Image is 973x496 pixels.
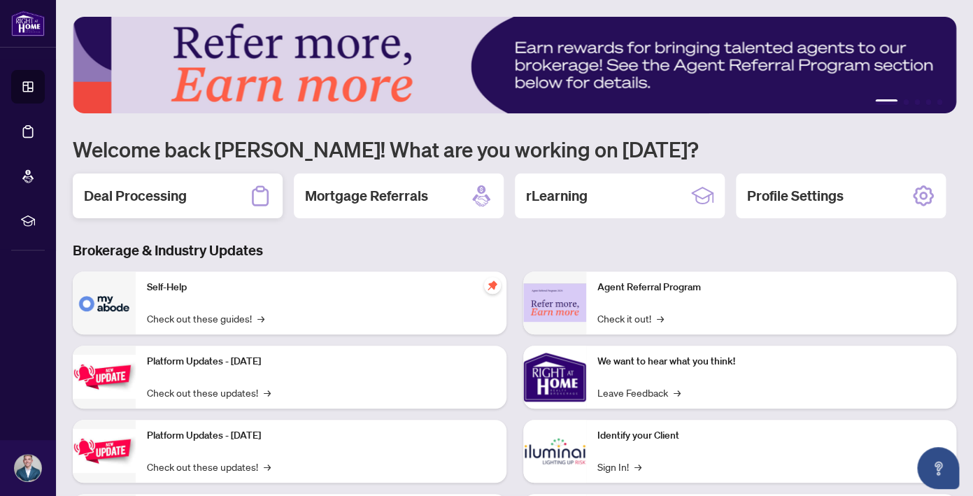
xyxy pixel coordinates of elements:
p: Platform Updates - [DATE] [147,354,495,369]
img: Profile Icon [15,455,41,481]
a: Check out these updates!→ [147,459,271,474]
a: Leave Feedback→ [597,385,681,400]
img: Platform Updates - July 8, 2025 [73,429,136,473]
img: Agent Referral Program [523,283,586,322]
img: Identify your Client [523,420,586,483]
button: 3 [914,99,920,105]
img: Self-Help [73,271,136,334]
button: 5 [937,99,942,105]
p: Self-Help [147,280,495,295]
h3: Brokerage & Industry Updates [73,241,956,260]
a: Sign In!→ [597,459,641,474]
span: → [257,311,264,326]
h2: Profile Settings [747,186,844,206]
span: → [657,311,664,326]
h2: rLearning [526,186,588,206]
a: Check out these updates!→ [147,385,271,400]
button: 4 [925,99,931,105]
span: pushpin [484,277,501,294]
span: → [634,459,641,474]
p: Platform Updates - [DATE] [147,428,495,444]
button: 2 [903,99,909,105]
h2: Mortgage Referrals [305,186,428,206]
h2: Deal Processing [84,186,187,206]
button: Open asap [917,447,959,489]
button: 1 [875,99,897,105]
img: We want to hear what you think! [523,346,586,409]
span: → [264,459,271,474]
img: Platform Updates - July 21, 2025 [73,355,136,399]
a: Check out these guides!→ [147,311,264,326]
p: We want to hear what you think! [597,354,946,369]
a: Check it out!→ [597,311,664,326]
h1: Welcome back [PERSON_NAME]! What are you working on [DATE]? [73,136,956,162]
span: → [264,385,271,400]
img: logo [11,10,45,36]
span: → [674,385,681,400]
p: Identify your Client [597,428,946,444]
p: Agent Referral Program [597,280,946,295]
img: Slide 0 [73,17,956,113]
